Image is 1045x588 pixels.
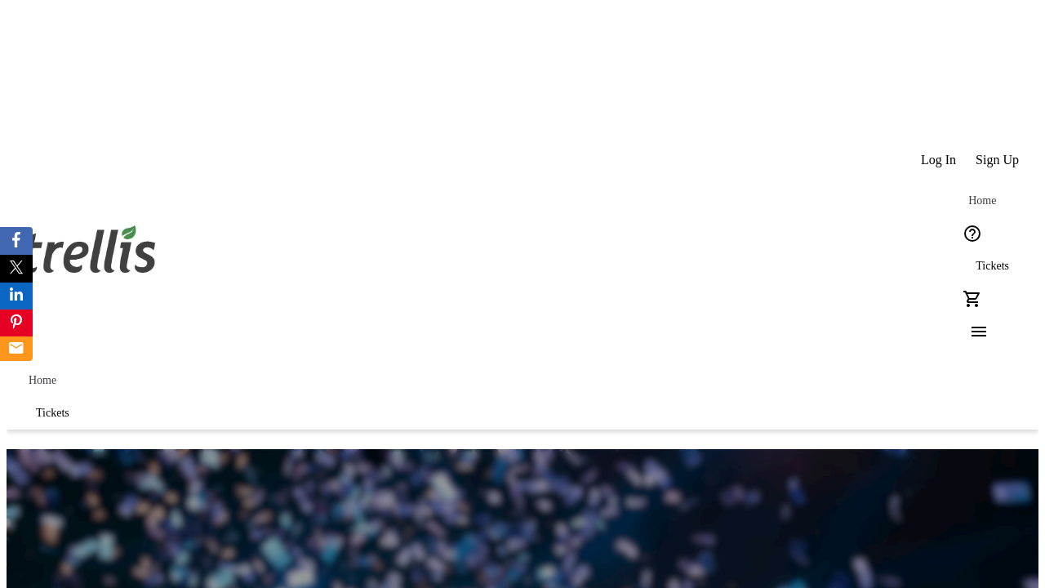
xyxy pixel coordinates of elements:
[921,153,956,167] span: Log In
[16,397,89,430] a: Tickets
[966,144,1029,176] button: Sign Up
[16,207,162,289] img: Orient E2E Organization R31EXkmXA9's Logo
[956,217,989,250] button: Help
[36,407,69,420] span: Tickets
[976,260,1009,273] span: Tickets
[956,250,1029,283] a: Tickets
[976,153,1019,167] span: Sign Up
[956,283,989,315] button: Cart
[968,194,996,207] span: Home
[16,364,69,397] a: Home
[956,185,1008,217] a: Home
[956,315,989,348] button: Menu
[29,374,56,387] span: Home
[911,144,966,176] button: Log In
